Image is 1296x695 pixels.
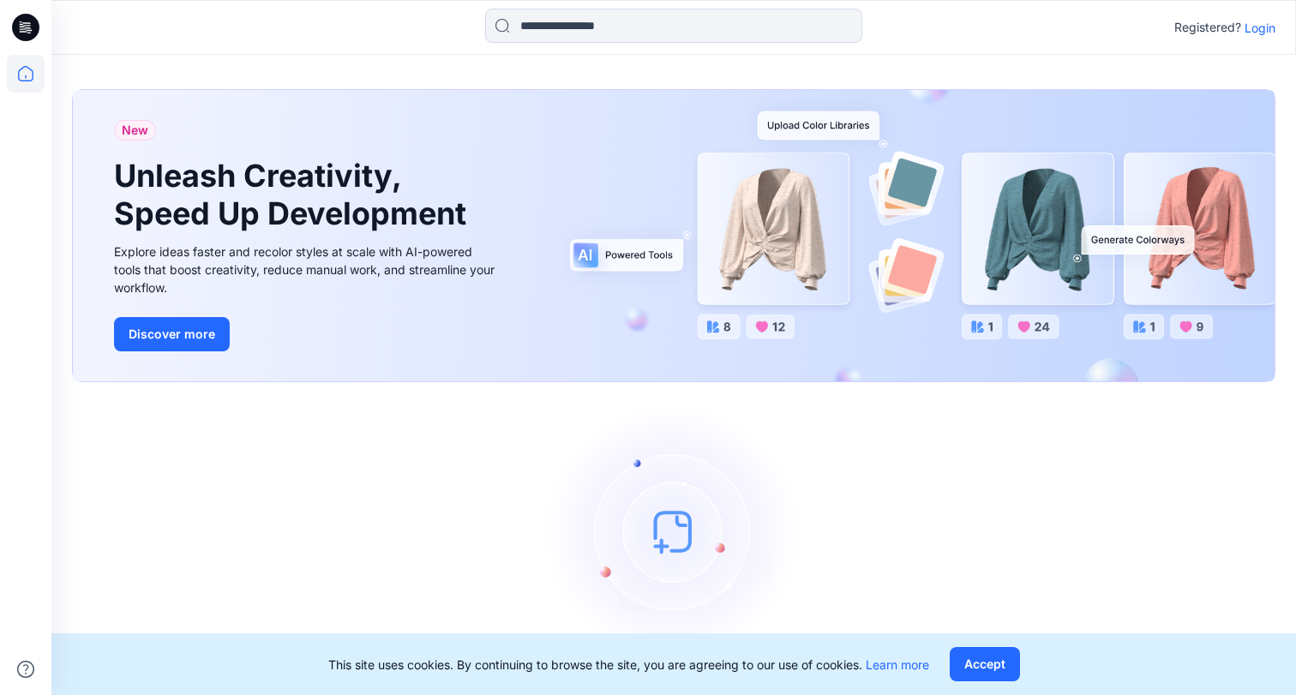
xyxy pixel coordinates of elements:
[866,657,929,672] a: Learn more
[122,120,148,141] span: New
[1245,19,1275,37] p: Login
[114,317,500,351] a: Discover more
[114,158,474,231] h1: Unleash Creativity, Speed Up Development
[1174,17,1241,38] p: Registered?
[114,317,230,351] button: Discover more
[114,243,500,297] div: Explore ideas faster and recolor styles at scale with AI-powered tools that boost creativity, red...
[328,656,929,674] p: This site uses cookies. By continuing to browse the site, you are agreeing to our use of cookies.
[545,403,802,660] img: empty-state-image.svg
[950,647,1020,681] button: Accept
